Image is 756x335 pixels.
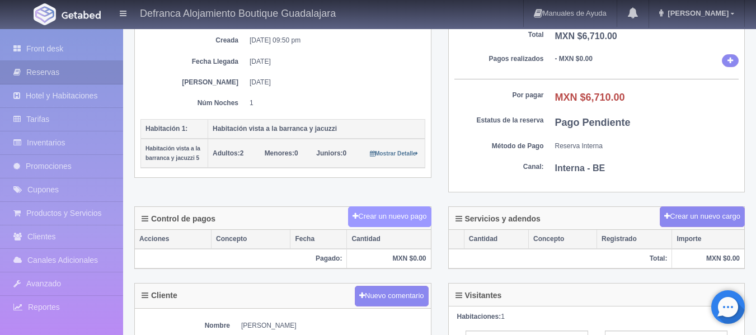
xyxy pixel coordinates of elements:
dt: Por pagar [454,91,544,100]
strong: Menores: [265,149,294,157]
dt: Canal: [454,162,544,172]
a: Mostrar Detalle [370,149,419,157]
span: 0 [265,149,298,157]
b: Pago Pendiente [555,117,631,128]
dd: [DATE] 09:50 pm [250,36,417,45]
th: Importe [672,230,744,249]
b: MXN $6,710.00 [555,92,625,103]
strong: Habitaciones: [457,313,501,320]
small: Mostrar Detalle [370,150,419,157]
th: Total: [449,249,672,268]
button: Crear un nuevo cargo [660,206,745,227]
span: 2 [213,149,243,157]
th: Registrado [597,230,672,249]
dt: Fecha Llegada [149,57,238,67]
th: MXN $0.00 [672,249,744,268]
h4: Defranca Alojamiento Boutique Guadalajara [140,6,336,20]
dd: [DATE] [250,78,417,87]
dt: Pagos realizados [454,54,544,64]
h4: Cliente [142,291,177,300]
button: Crear un nuevo pago [348,206,431,227]
dt: Método de Pago [454,141,544,151]
span: 0 [316,149,346,157]
dt: Creada [149,36,238,45]
dd: [DATE] [250,57,417,67]
dd: Reserva Interna [555,141,739,151]
th: MXN $0.00 [347,249,431,268]
button: Nuevo comentario [355,286,429,306]
b: Interna - BE [555,163,605,173]
img: Getabed [62,11,101,19]
h4: Visitantes [456,291,502,300]
strong: Adultos: [213,149,240,157]
dd: 1 [250,98,417,108]
b: - MXN $0.00 [555,55,593,63]
div: 1 [457,312,736,322]
th: Concepto [212,230,290,249]
dd: [PERSON_NAME] [241,321,425,331]
th: Concepto [529,230,597,249]
b: Habitación 1: [145,125,187,133]
th: Cantidad [347,230,431,249]
th: Acciones [135,230,212,249]
th: Pagado: [135,249,347,268]
h4: Control de pagos [142,215,215,223]
small: Habitación vista a la barranca y jacuzzi 5 [145,145,200,161]
span: [PERSON_NAME] [665,9,729,17]
th: Cantidad [464,230,528,249]
b: MXN $6,710.00 [555,31,617,41]
h4: Servicios y adendos [456,215,541,223]
img: Getabed [34,3,56,25]
dt: Núm Noches [149,98,238,108]
dt: Nombre [140,321,230,331]
th: Habitación vista a la barranca y jacuzzi [208,119,425,139]
th: Fecha [290,230,347,249]
dt: Total [454,30,544,40]
strong: Juniors: [316,149,342,157]
dt: [PERSON_NAME] [149,78,238,87]
dt: Estatus de la reserva [454,116,544,125]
